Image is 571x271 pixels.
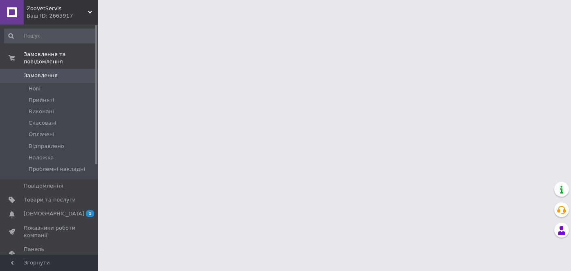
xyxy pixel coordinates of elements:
[24,246,76,260] span: Панель управління
[86,210,94,217] span: 1
[24,210,84,217] span: [DEMOGRAPHIC_DATA]
[29,96,54,104] span: Прийняті
[29,166,85,173] span: Проблемні накладні
[29,119,56,127] span: Скасовані
[27,12,98,20] div: Ваш ID: 2663917
[29,154,54,161] span: Наложка
[29,108,54,115] span: Виконані
[24,182,63,190] span: Повідомлення
[27,5,88,12] span: ZooVetServis
[24,72,58,79] span: Замовлення
[29,131,54,138] span: Оплачені
[24,51,98,65] span: Замовлення та повідомлення
[4,29,97,43] input: Пошук
[29,143,64,150] span: Відправлено
[24,224,76,239] span: Показники роботи компанії
[24,196,76,204] span: Товари та послуги
[29,85,40,92] span: Нові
